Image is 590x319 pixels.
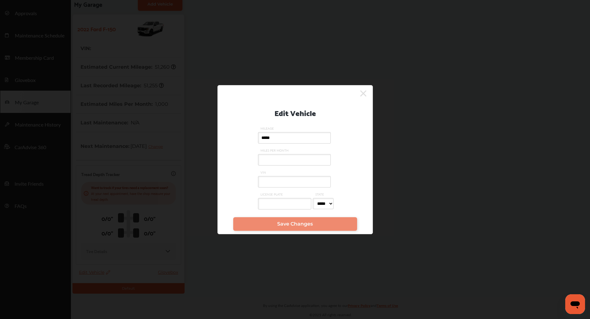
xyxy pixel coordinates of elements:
[258,192,313,196] span: LICENSE PLATE
[277,221,313,227] span: Save Changes
[258,126,332,131] span: MILEAGE
[565,294,585,314] iframe: Button to launch messaging window
[258,154,331,166] input: MILES PER MONTH
[258,176,331,188] input: VIN
[258,132,331,144] input: MILEAGE
[233,217,357,231] a: Save Changes
[274,106,316,119] p: Edit Vehicle
[313,198,334,209] select: STATE
[258,170,332,175] span: VIN
[258,198,311,209] input: LICENSE PLATE
[313,192,335,196] span: STATE
[258,148,332,153] span: MILES PER MONTH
